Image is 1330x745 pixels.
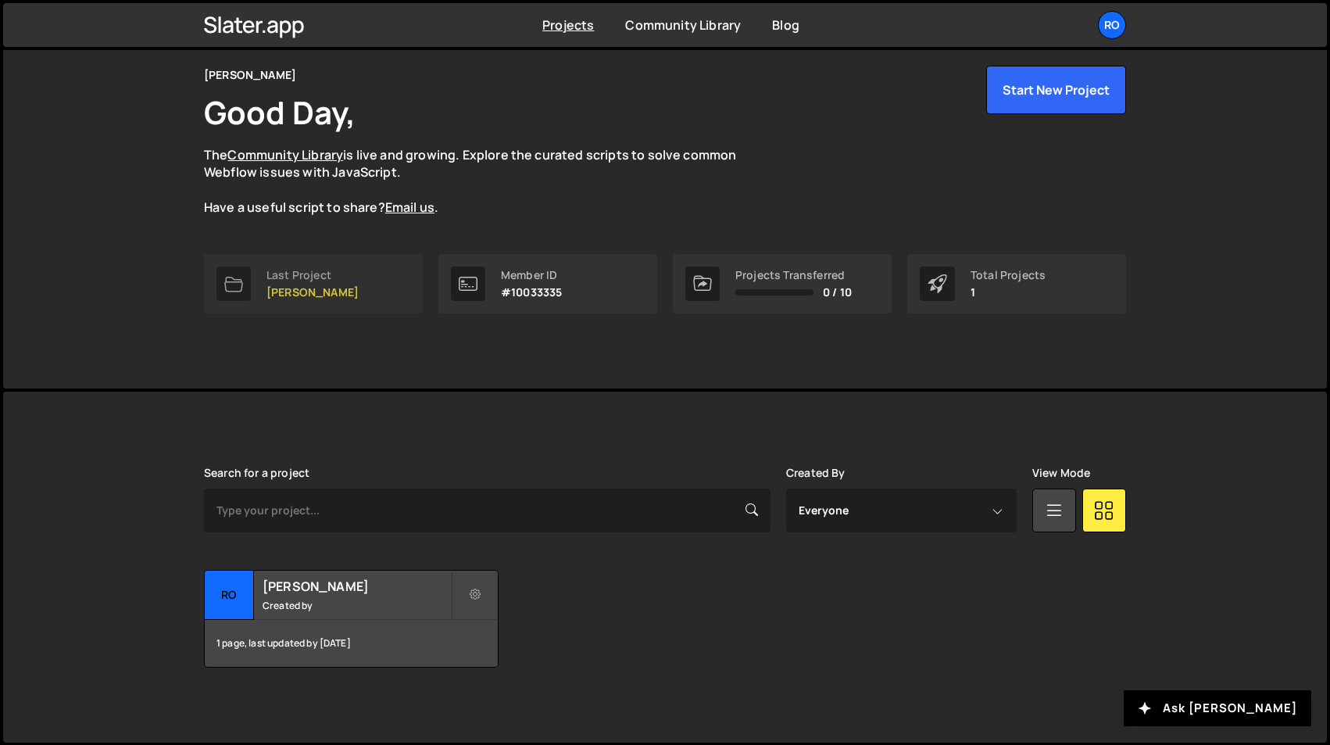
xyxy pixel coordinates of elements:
div: Total Projects [971,269,1046,281]
h2: [PERSON_NAME] [263,578,451,595]
div: Last Project [266,269,359,281]
label: View Mode [1032,467,1090,479]
a: Blog [772,16,799,34]
label: Search for a project [204,467,309,479]
h1: Good Day, [204,91,356,134]
label: Created By [786,467,846,479]
button: Ask [PERSON_NAME] [1124,690,1311,726]
div: ro [205,571,254,620]
input: Type your project... [204,489,770,532]
div: Member ID [501,269,562,281]
p: The is live and growing. Explore the curated scripts to solve common Webflow issues with JavaScri... [204,146,767,217]
button: Start New Project [986,66,1126,114]
a: Email us [385,199,434,216]
div: [PERSON_NAME] [204,66,296,84]
a: Last Project [PERSON_NAME] [204,254,423,313]
span: 0 / 10 [823,286,852,299]
a: Community Library [227,146,343,163]
a: Projects [542,16,594,34]
p: #10033335 [501,286,562,299]
p: [PERSON_NAME] [266,286,359,299]
a: Ro [1098,11,1126,39]
p: 1 [971,286,1046,299]
div: 1 page, last updated by [DATE] [205,620,498,667]
div: Projects Transferred [735,269,852,281]
small: Created by [263,599,451,612]
a: ro [PERSON_NAME] Created by 1 page, last updated by [DATE] [204,570,499,668]
a: Community Library [625,16,741,34]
